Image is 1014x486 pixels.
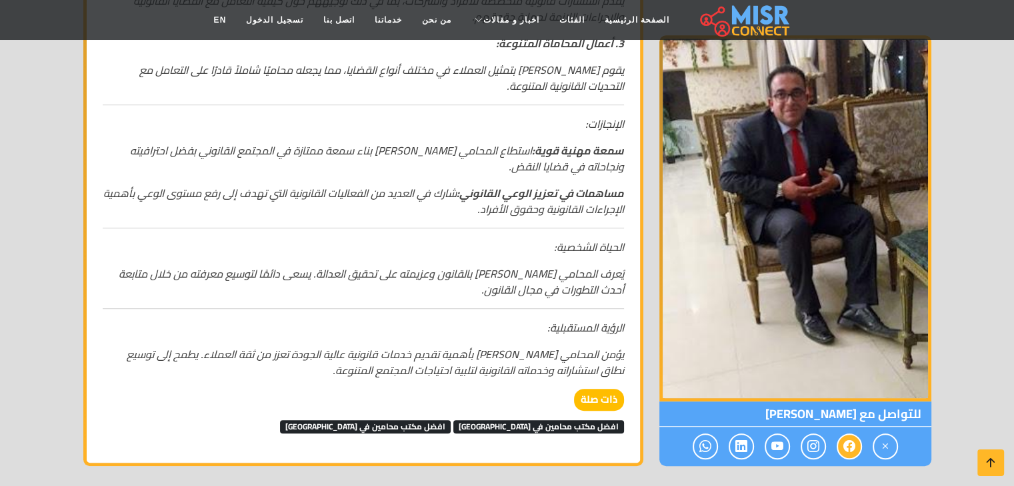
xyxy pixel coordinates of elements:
em: شارك في العديد من الفعاليات القانونية التي تهدف إلى رفع مستوى الوعي بأهمية الإجراءات القانونية وح... [103,183,624,219]
img: ايهاب فهمي [659,35,931,401]
a: الفئات [549,7,595,33]
strong: ذات صلة [574,389,624,411]
a: اخبار و مقالات [461,7,549,33]
a: تسجيل الدخول [236,7,313,33]
a: خدماتنا [365,7,412,33]
a: افضل مكتب محامين في [GEOGRAPHIC_DATA] [280,415,451,435]
em: استطاع المحامي [PERSON_NAME] بناء سمعة ممتازة في المجتمع القانوني بفضل احترافيته ونجاحاته في قضاي... [130,140,624,176]
em: الإنجازات: [585,114,624,134]
span: اخبار و مقالات [483,14,539,26]
em: يقوم [PERSON_NAME] بتمثيل العملاء في مختلف أنواع القضايا، مما يجعله محاميًا شاملاً قادرًا على الت... [139,60,624,96]
span: للتواصل مع [PERSON_NAME] [659,401,931,427]
em: الحياة الشخصية: [554,237,624,257]
em: يؤمن المحامي [PERSON_NAME] بأهمية تقديم خدمات قانونية عالية الجودة تعزز من ثقة العملاء. يطمح إلى ... [127,344,624,380]
a: اتصل بنا [313,7,365,33]
img: main.misr_connect [700,3,789,37]
strong: سمعة مهنية قوية: [532,140,624,160]
em: يُعرف المحامي [PERSON_NAME] بالقانون وعزيمته على تحقيق العدالة. يسعى دائمًا لتوسيع معرفته من خلال... [119,264,624,300]
a: افضل مكتب محامين في [GEOGRAPHIC_DATA] [453,415,624,435]
a: من نحن [412,7,461,33]
strong: 3. أعمال المحاماة المتنوعة: [496,33,624,53]
span: افضل مكتب محامين في [GEOGRAPHIC_DATA] [453,420,624,433]
em: الرؤية المستقبلية: [547,318,624,338]
a: الصفحة الرئيسية [595,7,679,33]
a: EN [204,7,237,33]
span: افضل مكتب محامين في [GEOGRAPHIC_DATA] [280,420,451,433]
strong: مساهمات في تعزيز الوعي القانوني: [457,183,624,203]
